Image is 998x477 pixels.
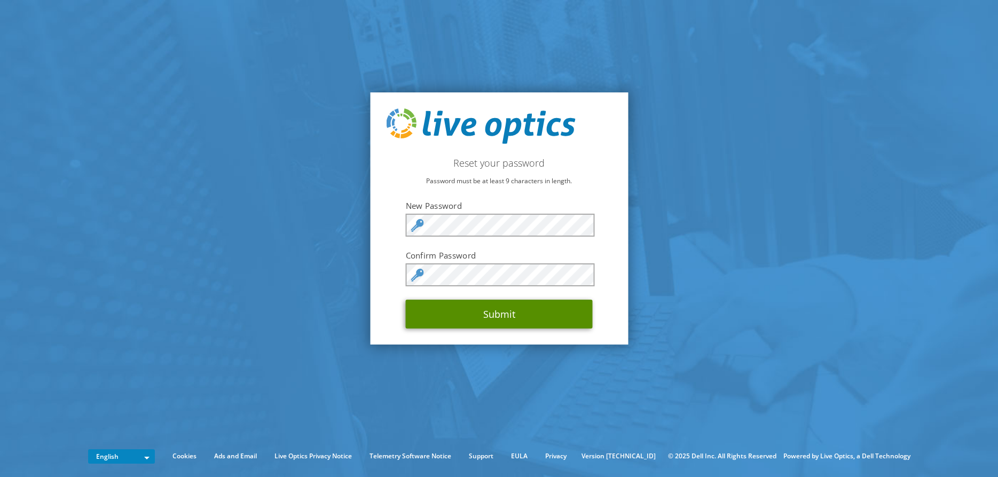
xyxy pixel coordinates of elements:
[206,450,265,462] a: Ads and Email
[406,250,593,261] label: Confirm Password
[537,450,575,462] a: Privacy
[164,450,205,462] a: Cookies
[406,300,593,329] button: Submit
[386,108,575,144] img: live_optics_svg.svg
[386,157,612,169] h2: Reset your password
[386,175,612,187] p: Password must be at least 9 characters in length.
[266,450,360,462] a: Live Optics Privacy Notice
[783,450,910,462] li: Powered by Live Optics, a Dell Technology
[503,450,536,462] a: EULA
[362,450,459,462] a: Telemetry Software Notice
[576,450,661,462] li: Version [TECHNICAL_ID]
[461,450,501,462] a: Support
[406,200,593,211] label: New Password
[663,450,782,462] li: © 2025 Dell Inc. All Rights Reserved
